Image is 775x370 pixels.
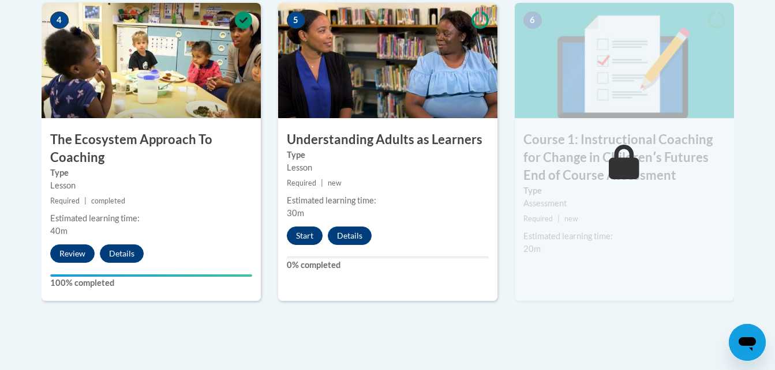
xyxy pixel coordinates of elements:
[321,179,323,187] span: |
[100,244,144,263] button: Details
[84,197,87,205] span: |
[50,277,252,289] label: 100% completed
[50,244,95,263] button: Review
[557,214,560,223] span: |
[278,131,497,149] h3: Understanding Adults as Learners
[564,214,578,223] span: new
[50,226,68,236] span: 40m
[50,167,252,179] label: Type
[50,274,252,277] div: Your progress
[328,179,342,187] span: new
[287,149,489,161] label: Type
[287,12,305,29] span: 5
[287,161,489,174] div: Lesson
[278,3,497,118] img: Course Image
[50,179,252,192] div: Lesson
[523,244,541,254] span: 20m
[523,214,553,223] span: Required
[515,3,734,118] img: Course Image
[729,324,766,361] iframe: Button to launch messaging window
[328,226,372,245] button: Details
[523,184,725,197] label: Type
[523,12,542,29] span: 6
[50,12,69,29] span: 4
[287,194,489,207] div: Estimated learning time:
[50,197,80,205] span: Required
[287,226,323,245] button: Start
[523,197,725,210] div: Assessment
[287,179,316,187] span: Required
[287,259,489,271] label: 0% completed
[287,208,304,218] span: 30m
[42,3,261,118] img: Course Image
[515,131,734,184] h3: Course 1: Instructional Coaching for Change in Childrenʹs Futures End of Course Assessment
[50,212,252,225] div: Estimated learning time:
[91,197,125,205] span: completed
[523,230,725,243] div: Estimated learning time:
[42,131,261,167] h3: The Ecosystem Approach To Coaching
